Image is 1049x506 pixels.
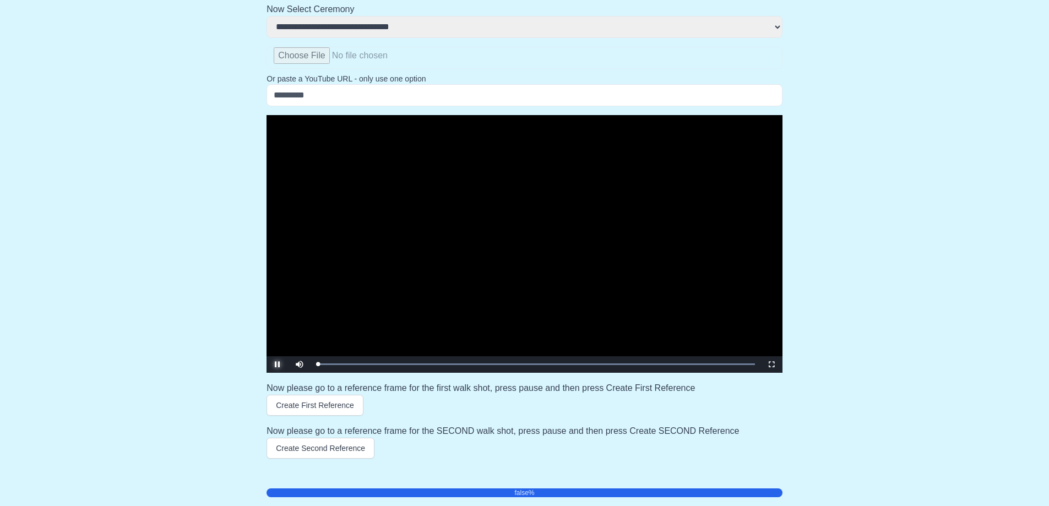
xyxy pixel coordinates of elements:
[267,395,363,416] button: Create First Reference
[267,73,782,84] p: Or paste a YouTube URL - only use one option
[267,438,374,459] button: Create Second Reference
[267,3,782,16] h2: Now Select Ceremony
[267,382,782,395] h3: Now please go to a reference frame for the first walk shot, press pause and then press Create Fir...
[760,356,782,373] button: Fullscreen
[267,488,782,497] div: false%
[267,356,289,373] button: Pause
[316,363,755,365] div: Progress Bar
[289,356,311,373] button: Mute
[267,425,782,438] h3: Now please go to a reference frame for the SECOND walk shot, press pause and then press Create SE...
[267,115,782,373] div: Video Player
